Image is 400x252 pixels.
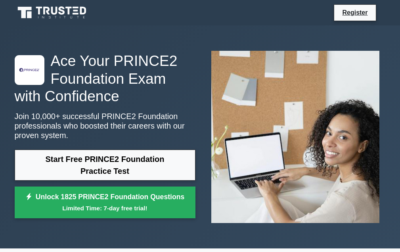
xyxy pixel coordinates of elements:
[15,187,195,218] a: Unlock 1825 PRINCE2 Foundation QuestionsLimited Time: 7-day free trial!
[15,112,195,140] p: Join 10,000+ successful PRINCE2 Foundation professionals who boosted their careers with our prove...
[25,204,186,213] small: Limited Time: 7-day free trial!
[15,150,195,181] a: Start Free PRINCE2 Foundation Practice Test
[15,52,195,105] h1: Ace Your PRINCE2 Foundation Exam with Confidence
[337,8,372,17] a: Register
